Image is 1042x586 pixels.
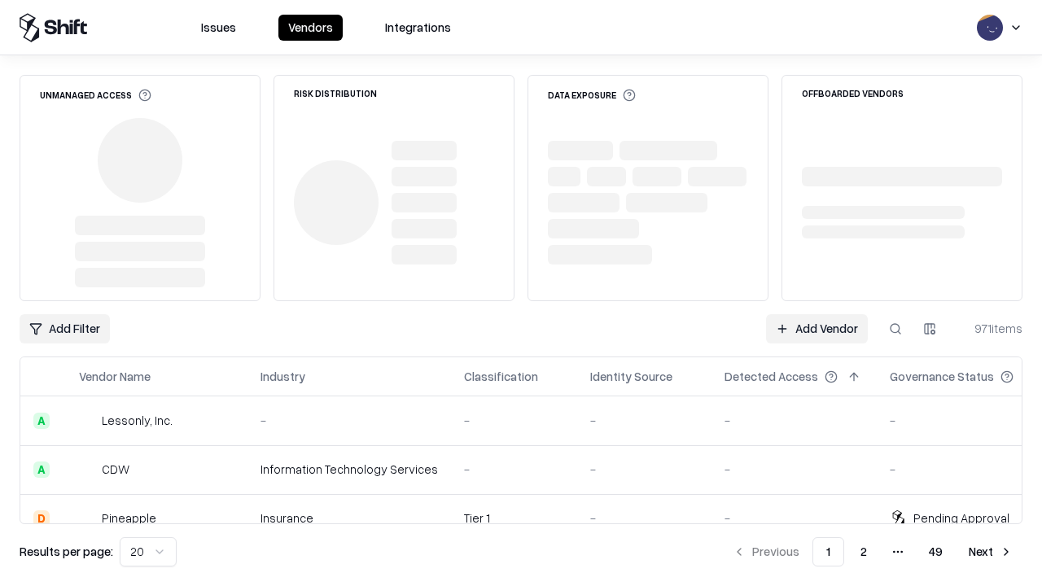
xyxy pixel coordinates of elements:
div: Insurance [260,509,438,527]
div: Classification [464,368,538,385]
div: Detected Access [725,368,818,385]
div: Pineapple [102,509,156,527]
div: Pending Approval [913,509,1009,527]
div: - [464,412,564,429]
div: A [33,461,50,478]
button: 49 [916,537,956,566]
div: - [590,509,698,527]
div: - [725,461,864,478]
img: CDW [79,461,95,478]
div: A [33,413,50,429]
nav: pagination [723,537,1022,566]
div: Identity Source [590,368,672,385]
div: Information Technology Services [260,461,438,478]
div: Risk Distribution [294,89,377,98]
div: - [725,412,864,429]
div: Unmanaged Access [40,89,151,102]
div: CDW [102,461,129,478]
button: 1 [812,537,844,566]
div: Industry [260,368,305,385]
button: Add Filter [20,314,110,343]
div: Offboarded Vendors [802,89,904,98]
div: Data Exposure [548,89,636,102]
div: Governance Status [890,368,994,385]
div: - [890,412,1040,429]
div: - [590,461,698,478]
div: Vendor Name [79,368,151,385]
a: Add Vendor [766,314,868,343]
div: Tier 1 [464,509,564,527]
div: - [464,461,564,478]
button: Issues [191,15,246,41]
div: D [33,510,50,527]
div: - [725,509,864,527]
div: - [590,412,698,429]
button: Vendors [278,15,343,41]
div: - [890,461,1040,478]
button: 2 [847,537,880,566]
button: Next [959,537,1022,566]
div: Lessonly, Inc. [102,412,173,429]
div: - [260,412,438,429]
div: 971 items [957,320,1022,337]
img: Lessonly, Inc. [79,413,95,429]
p: Results per page: [20,543,113,560]
img: Pineapple [79,510,95,527]
button: Integrations [375,15,461,41]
